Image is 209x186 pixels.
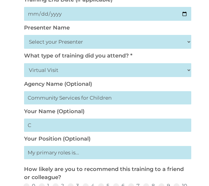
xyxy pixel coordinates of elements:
[24,24,70,31] label: Presenter Name
[24,119,191,132] input: First Last
[24,81,92,87] label: Agency Name (Optional)
[24,146,191,159] input: My primary roles is...
[24,165,188,181] p: How likely are you to recommend this training to a friend or colleague?
[24,52,132,59] label: What type of training did you attend? *
[24,108,85,115] label: Your Name (Optional)
[24,91,191,104] input: Head Start Agency
[24,135,91,142] label: Your Position (Optional)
